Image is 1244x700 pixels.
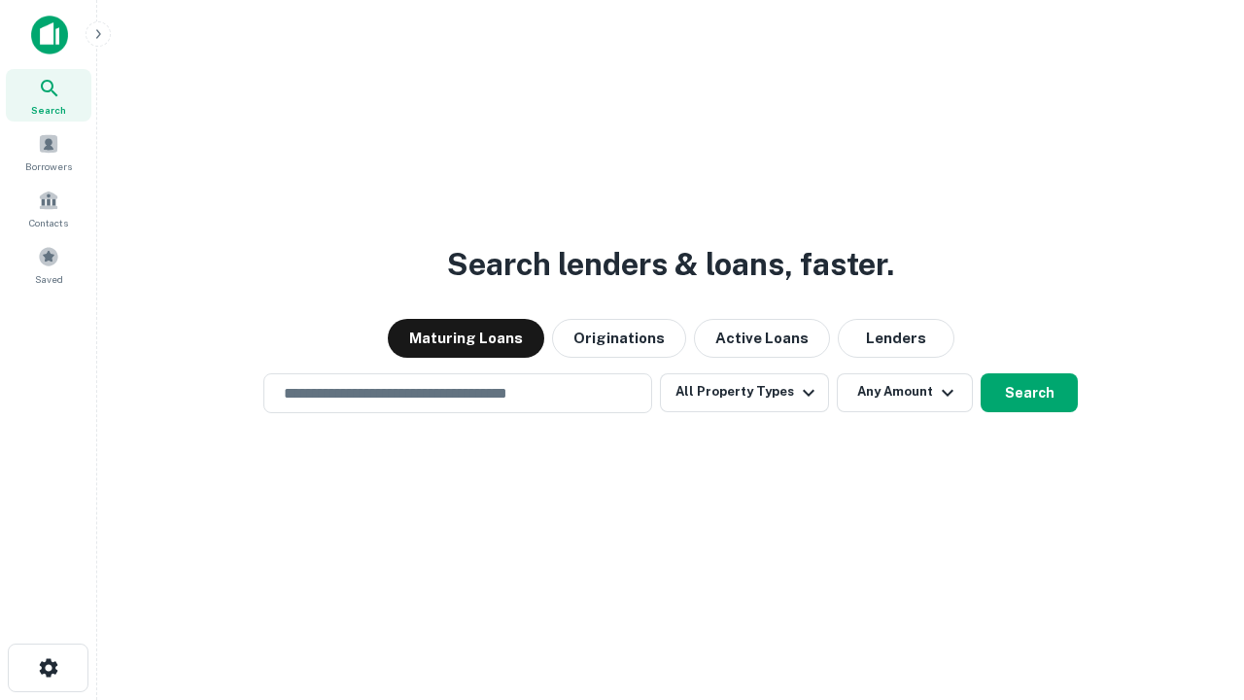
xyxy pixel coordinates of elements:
[31,16,68,54] img: capitalize-icon.png
[1147,544,1244,638] iframe: Chat Widget
[6,125,91,178] a: Borrowers
[25,158,72,174] span: Borrowers
[447,241,894,288] h3: Search lenders & loans, faster.
[838,319,954,358] button: Lenders
[29,215,68,230] span: Contacts
[6,69,91,122] a: Search
[31,102,66,118] span: Search
[35,271,63,287] span: Saved
[552,319,686,358] button: Originations
[981,373,1078,412] button: Search
[6,238,91,291] a: Saved
[694,319,830,358] button: Active Loans
[660,373,829,412] button: All Property Types
[6,182,91,234] a: Contacts
[837,373,973,412] button: Any Amount
[388,319,544,358] button: Maturing Loans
